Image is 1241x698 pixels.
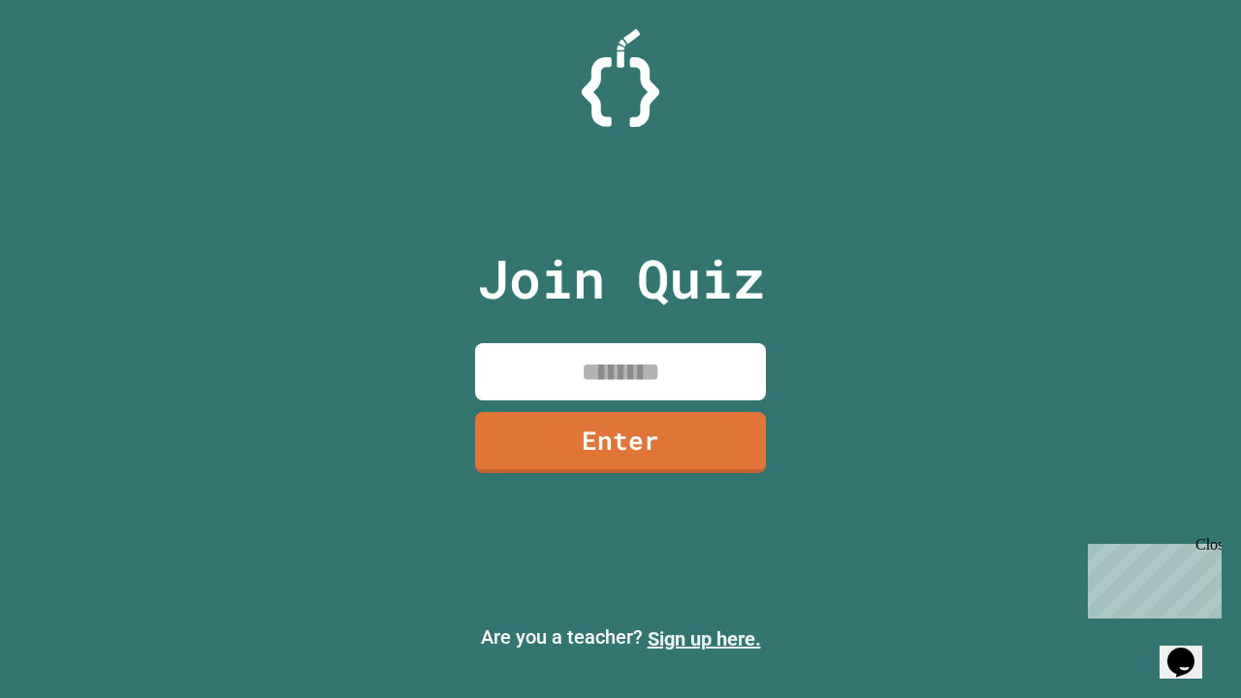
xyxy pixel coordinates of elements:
a: Enter [475,412,766,473]
p: Join Quiz [477,238,765,319]
p: Are you a teacher? [16,622,1225,653]
iframe: chat widget [1080,536,1222,619]
img: Logo.svg [582,29,659,127]
a: Sign up here. [648,627,761,650]
iframe: chat widget [1160,620,1222,679]
div: Chat with us now!Close [8,8,134,123]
